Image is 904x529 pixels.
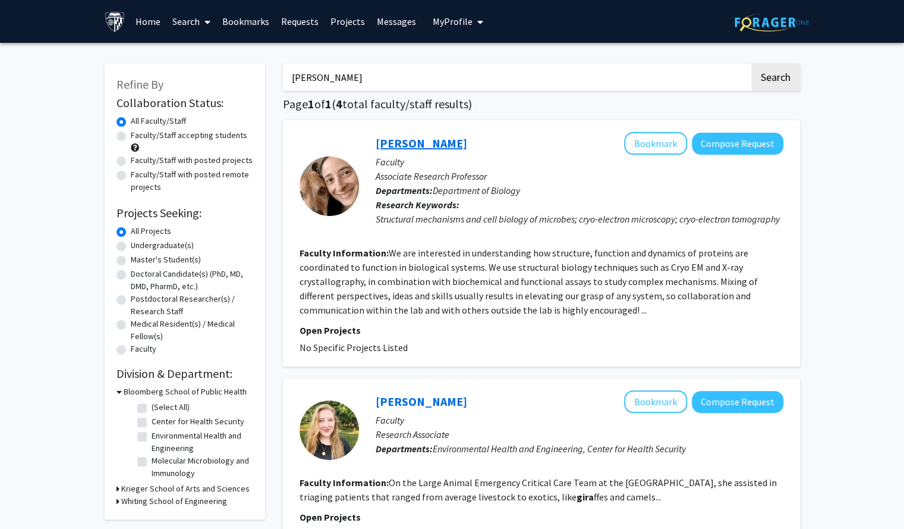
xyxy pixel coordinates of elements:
[121,495,227,508] h3: Whiting School of Engineering
[371,1,422,42] a: Messages
[376,136,467,151] a: [PERSON_NAME]
[376,169,783,183] p: Associate Research Professor
[692,391,783,413] button: Compose Request to Rachel Vahey
[300,510,783,524] p: Open Projects
[300,477,777,503] fg-read-more: On the Large Animal Emergency Critical Care Team at the [GEOGRAPHIC_DATA], she assisted in triagi...
[131,168,253,193] label: Faculty/Staff with posted remote projects
[166,1,216,42] a: Search
[300,477,389,489] b: Faculty Information:
[124,386,247,398] h3: Bloomberg School of Public Health
[376,394,467,409] a: [PERSON_NAME]
[751,64,800,91] button: Search
[325,96,332,111] span: 1
[131,268,253,293] label: Doctoral Candidate(s) (PhD, MD, DMD, PharmD, etc.)
[300,247,389,259] b: Faculty Information:
[376,184,433,196] b: Departments:
[283,97,800,111] h1: Page of ( total faculty/staff results)
[735,13,809,32] img: ForagerOne Logo
[692,133,783,155] button: Compose Request to Gira Bhabha
[283,64,749,91] input: Search Keywords
[433,443,686,455] span: Environmental Health and Engineering, Center for Health Security
[116,367,253,381] h2: Division & Department:
[433,15,473,27] span: My Profile
[9,475,51,520] iframe: Chat
[131,239,194,252] label: Undergraduate(s)
[130,1,166,42] a: Home
[433,184,520,196] span: Department of Biology
[121,483,250,495] h3: Krieger School of Arts and Sciences
[376,212,783,226] div: Structural mechanisms and cell biology of microbes; cryo-electron microscopy; cryo-electron tomog...
[131,154,253,167] label: Faculty/Staff with posted projects
[376,427,783,442] p: Research Associate
[131,343,156,355] label: Faculty
[336,96,342,111] span: 4
[105,11,125,32] img: Johns Hopkins University Logo
[300,247,758,316] fg-read-more: We are interested in understanding how structure, function and dynamics of proteins are coordinat...
[308,96,314,111] span: 1
[300,342,408,353] span: No Specific Projects Listed
[376,155,783,169] p: Faculty
[152,401,190,414] label: (Select All)
[376,413,783,427] p: Faculty
[152,430,250,455] label: Environmental Health and Engineering
[116,96,253,110] h2: Collaboration Status:
[624,390,687,413] button: Add Rachel Vahey to Bookmarks
[216,1,275,42] a: Bookmarks
[376,199,459,211] b: Research Keywords:
[300,323,783,337] p: Open Projects
[577,491,594,503] b: gira
[131,318,253,343] label: Medical Resident(s) / Medical Fellow(s)
[376,443,433,455] b: Departments:
[116,77,163,92] span: Refine By
[325,1,371,42] a: Projects
[152,415,244,428] label: Center for Health Security
[131,293,253,318] label: Postdoctoral Researcher(s) / Research Staff
[131,115,186,127] label: All Faculty/Staff
[131,129,247,142] label: Faculty/Staff accepting students
[116,206,253,220] h2: Projects Seeking:
[624,132,687,155] button: Add Gira Bhabha to Bookmarks
[131,225,171,237] label: All Projects
[131,253,201,266] label: Master's Student(s)
[275,1,325,42] a: Requests
[152,455,250,480] label: Molecular Microbiology and Immunology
